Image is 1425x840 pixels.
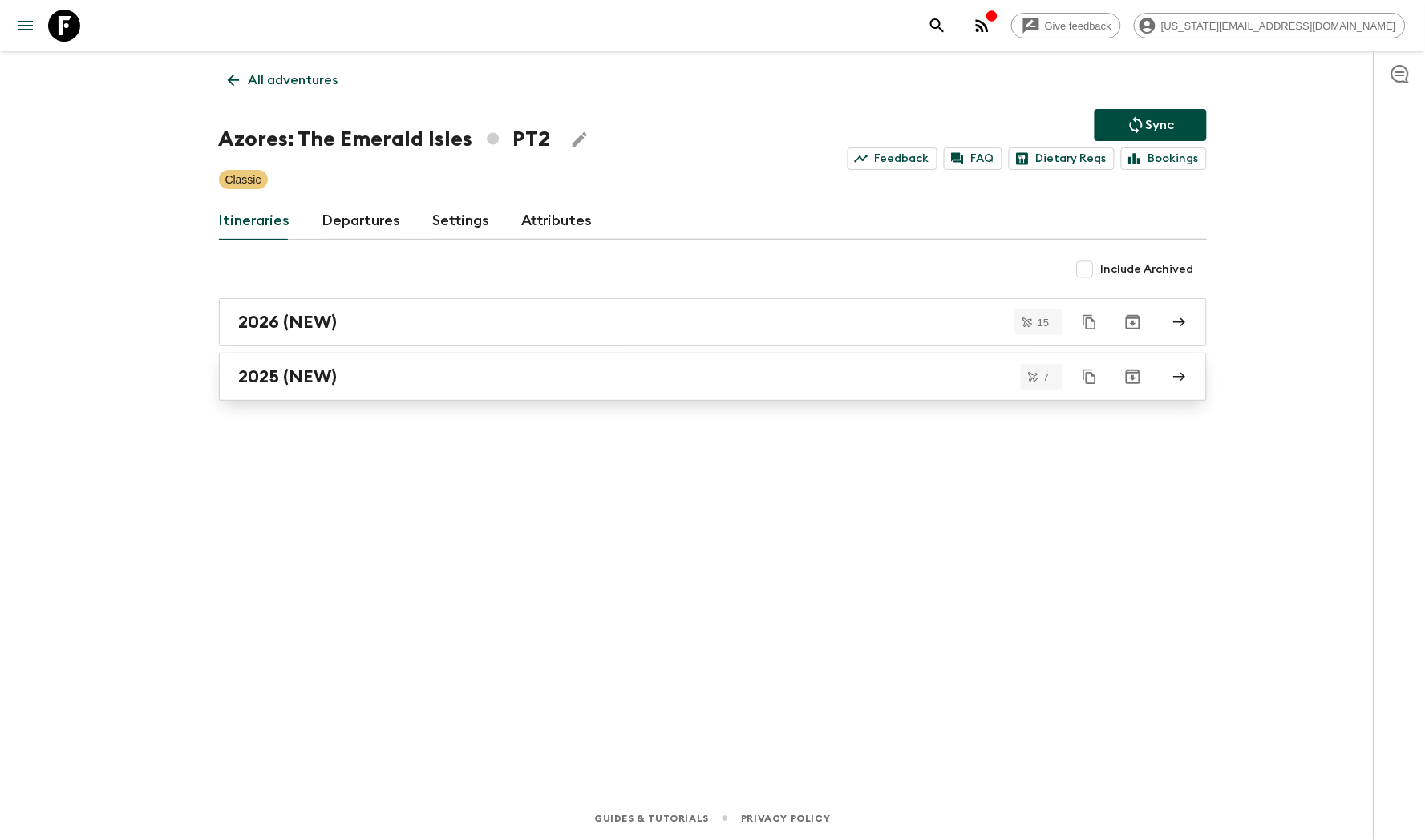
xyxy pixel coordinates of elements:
div: [US_STATE][EMAIL_ADDRESS][DOMAIN_NAME] [1134,13,1406,38]
a: FAQ [944,147,1002,170]
button: Edit Adventure Title [564,123,596,155]
button: Archive [1117,306,1149,338]
span: Include Archived [1101,261,1194,277]
h2: 2025 (NEW) [239,366,338,387]
span: [US_STATE][EMAIL_ADDRESS][DOMAIN_NAME] [1152,20,1405,32]
span: 7 [1034,372,1059,382]
a: All adventures [219,64,347,96]
a: Guides & Tutorials [594,810,709,827]
a: Feedback [848,147,937,170]
a: Give feedback [1011,13,1121,38]
a: Bookings [1121,147,1207,170]
button: Archive [1117,361,1149,393]
a: Departures [322,202,401,240]
a: 2026 (NEW) [219,298,1207,346]
a: Dietary Reqs [1009,147,1115,170]
button: Duplicate [1075,362,1104,391]
a: 2025 (NEW) [219,353,1207,401]
a: Settings [433,202,490,240]
a: Itineraries [219,202,290,240]
p: Sync [1146,115,1175,135]
span: Give feedback [1036,20,1120,32]
a: Attributes [522,202,593,240]
h2: 2026 (NEW) [239,312,338,333]
button: Sync adventure departures to the booking engine [1095,109,1207,141]
button: Duplicate [1075,308,1104,337]
p: All adventures [249,71,338,90]
h1: Azores: The Emerald Isles PT2 [219,123,551,155]
button: search adventures [921,10,953,42]
span: 15 [1028,317,1059,328]
button: menu [10,10,42,42]
p: Classic [225,172,261,188]
a: Privacy Policy [741,810,830,827]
